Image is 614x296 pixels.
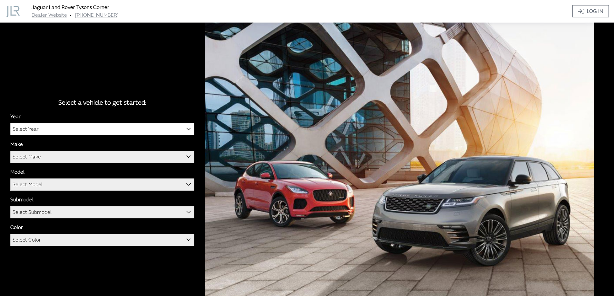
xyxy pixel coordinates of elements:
[11,151,194,163] span: Select Make
[6,6,20,17] img: Dashboard
[10,234,194,246] span: Select Color
[10,178,194,191] span: Select Model
[10,113,21,120] label: Year
[70,12,71,18] span: •
[13,123,39,135] span: Select Year
[13,151,41,163] span: Select Make
[6,5,30,17] a: Jaguar Land Rover Tysons Corner logo
[10,206,194,218] span: Select Submodel
[13,206,52,218] span: Select Submodel
[10,196,34,204] label: Submodel
[13,234,41,246] span: Select Color
[32,12,67,18] a: Dealer Website
[11,179,194,190] span: Select Model
[10,98,194,108] div: Select a vehicle to get started:
[11,234,194,246] span: Select Color
[32,4,109,11] a: Jaguar Land Rover Tysons Corner
[10,140,23,148] label: Make
[75,12,119,18] a: [PHONE_NUMBER]
[11,123,194,135] span: Select Year
[572,5,609,17] a: Log In
[587,7,603,15] span: Log In
[10,224,23,231] label: Color
[11,206,194,218] span: Select Submodel
[10,123,194,135] span: Select Year
[10,151,194,163] span: Select Make
[10,168,24,176] label: Model
[13,179,43,190] span: Select Model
